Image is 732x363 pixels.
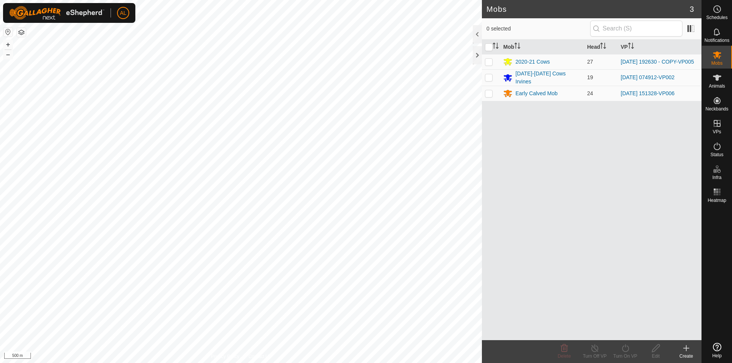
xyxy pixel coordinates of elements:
div: Early Calved Mob [515,90,558,98]
span: Heatmap [708,198,726,203]
span: VPs [713,130,721,134]
span: 19 [587,74,593,80]
th: Head [584,40,618,54]
th: VP [618,40,701,54]
a: Help [702,340,732,361]
button: Map Layers [17,28,26,37]
p-sorticon: Activate to sort [493,44,499,50]
button: + [3,40,13,49]
div: Edit [640,353,671,360]
span: 27 [587,59,593,65]
a: [DATE] 074912-VP002 [621,74,674,80]
span: Schedules [706,15,727,20]
div: Turn Off VP [579,353,610,360]
h2: Mobs [486,5,690,14]
button: – [3,50,13,59]
p-sorticon: Activate to sort [628,44,634,50]
span: Delete [558,353,571,359]
button: Reset Map [3,27,13,37]
div: Turn On VP [610,353,640,360]
input: Search (S) [590,21,682,37]
a: [DATE] 151328-VP006 [621,90,674,96]
span: Mobs [711,61,722,66]
span: AL [120,9,126,17]
div: Create [671,353,701,360]
span: 0 selected [486,25,590,33]
p-sorticon: Activate to sort [514,44,520,50]
span: Infra [712,175,721,180]
img: Gallagher Logo [9,6,104,20]
span: Neckbands [705,107,728,111]
span: 3 [690,3,694,15]
span: Notifications [705,38,729,43]
a: [DATE] 192630 - COPY-VP005 [621,59,694,65]
span: 24 [587,90,593,96]
a: Privacy Policy [211,353,239,360]
p-sorticon: Activate to sort [600,44,606,50]
span: Animals [709,84,725,88]
span: Status [710,152,723,157]
span: Help [712,353,722,358]
div: [DATE]-[DATE] Cows Irvines [515,70,581,86]
th: Mob [500,40,584,54]
div: 2020-21 Cows [515,58,550,66]
a: Contact Us [249,353,271,360]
